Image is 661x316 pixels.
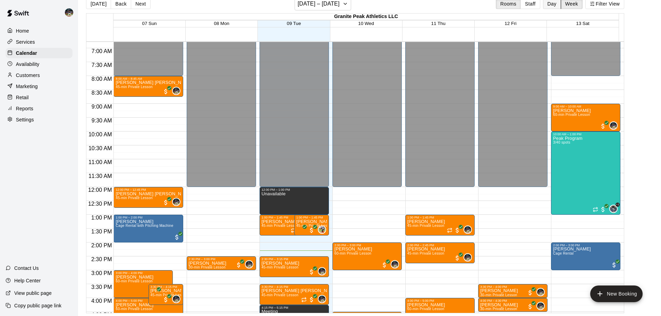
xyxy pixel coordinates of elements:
[308,268,315,275] span: All customers have paid
[553,244,618,247] div: 2:00 PM – 3:00 PM
[246,261,253,268] img: Nolan Gilbert
[308,227,315,234] span: All customers have paid
[6,114,73,125] div: Settings
[480,299,545,302] div: 4:00 PM – 4:30 PM
[113,76,183,97] div: 8:00 AM – 8:45 AM: Lennon Magnuson
[609,121,618,130] div: Nolan Gilbert
[172,198,180,206] div: Nolan Gilbert
[151,293,188,297] span: 45-min Private Lesson
[539,302,545,310] span: Nolan Gilbert
[14,302,61,309] p: Copy public page link
[6,37,73,47] a: Services
[334,251,372,255] span: 60-min Private Lesson
[405,242,475,263] div: 2:00 PM – 2:45 PM: Mason Buch
[173,234,180,241] span: All customers have paid
[612,121,618,130] span: Nolan Gilbert
[431,21,446,26] button: 11 Thu
[262,293,299,297] span: 45-min Private Lesson
[90,62,114,68] span: 7:30 AM
[90,270,114,276] span: 3:00 PM
[113,215,183,242] div: 1:00 PM – 2:00 PM: Andrew Pitsch
[262,224,299,228] span: 45-min Private Lesson
[505,21,516,26] span: 12 Fri
[86,201,113,207] span: 12:30 PM
[600,206,607,213] span: All customers have paid
[291,228,296,233] span: Recurring event
[245,260,253,268] div: Nolan Gilbert
[553,105,618,108] div: 9:00 AM – 10:00 AM
[90,229,114,234] span: 1:30 PM
[478,284,548,298] div: 3:30 PM – 4:00 PM: Landon Pitsch-Trenary
[262,216,316,219] div: 1:00 PM – 1:45 PM
[318,225,326,234] div: Casey Peck
[189,257,254,261] div: 2:30 PM – 3:00 PM
[391,261,398,268] img: Nolan Gilbert
[551,104,620,131] div: 9:00 AM – 10:00 AM: Douglas Boone
[407,251,444,255] span: 45-min Private Lesson
[16,27,29,34] p: Home
[214,21,229,26] button: 08 Mon
[318,295,326,303] div: Nolan Gilbert
[294,215,329,236] div: 1:00 PM – 1:45 PM: Dannika Vulk
[6,48,73,58] a: Calendar
[16,72,40,79] p: Customers
[6,59,73,69] a: Availability
[116,216,181,219] div: 1:00 PM – 2:00 PM
[116,271,170,275] div: 3:00 PM – 4:00 PM
[319,296,325,302] img: Nolan Gilbert
[301,297,307,302] span: Recurring event
[116,188,181,191] div: 12:00 PM – 12:45 PM
[539,288,545,296] span: Nolan Gilbert
[116,77,181,80] div: 8:00 AM – 8:45 AM
[65,8,73,17] img: Nolan Gilbert
[407,307,444,311] span: 60-min Private Lesson
[16,116,34,123] p: Settings
[235,262,242,268] span: All customers have paid
[537,302,544,309] img: Nolan Gilbert
[478,298,548,312] div: 4:00 PM – 4:30 PM: Cohen Herman
[590,285,643,302] button: add
[6,103,73,114] a: Reports
[260,256,329,277] div: 2:30 PM – 3:15 PM: Reddek Richardson
[6,92,73,103] div: Retail
[262,306,327,309] div: 4:15 PM – 5:15 PM
[63,6,78,19] div: Nolan Gilbert
[90,284,114,290] span: 3:30 PM
[298,227,305,234] span: All customers have paid
[90,256,114,262] span: 2:30 PM
[536,288,545,296] div: Nolan Gilbert
[116,307,153,311] span: 60-min Private Lesson
[113,187,183,208] div: 12:00 PM – 12:45 PM: Deagan Solan
[116,196,153,200] span: 45-min Private Lesson
[464,226,471,233] img: Nolan Gilbert
[321,295,326,303] span: Nolan Gilbert
[447,228,452,233] span: Recurring event
[6,26,73,36] a: Home
[321,225,326,234] span: Casey Peck
[173,198,180,205] img: Nolan Gilbert
[262,188,327,191] div: 12:00 PM – 1:00 PM
[172,87,180,95] div: Nolan Gilbert
[87,145,114,151] span: 10:30 AM
[90,298,114,304] span: 4:00 PM
[480,307,517,311] span: 30-min Private Lesson
[296,216,327,219] div: 1:00 PM – 1:45 PM
[151,285,181,289] div: 3:30 PM – 4:15 PM
[14,265,39,272] p: Contact Us
[113,14,619,20] div: Granite Peak Athletics LLC
[611,262,618,268] span: All customers have paid
[90,118,114,123] span: 9:30 AM
[116,224,173,228] span: Cage Rental with Pitching Machine
[90,215,114,221] span: 1:00 PM
[296,224,333,228] span: 45-min Private Lesson
[187,256,256,270] div: 2:30 PM – 3:00 PM: Landon Pitsch-Trenary
[407,244,473,247] div: 2:00 PM – 2:45 PM
[175,198,180,206] span: Nolan Gilbert
[466,253,472,262] span: Nolan Gilbert
[116,279,153,283] span: 60-min Private Lesson
[319,268,325,275] img: Nolan Gilbert
[593,207,598,212] span: Recurring event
